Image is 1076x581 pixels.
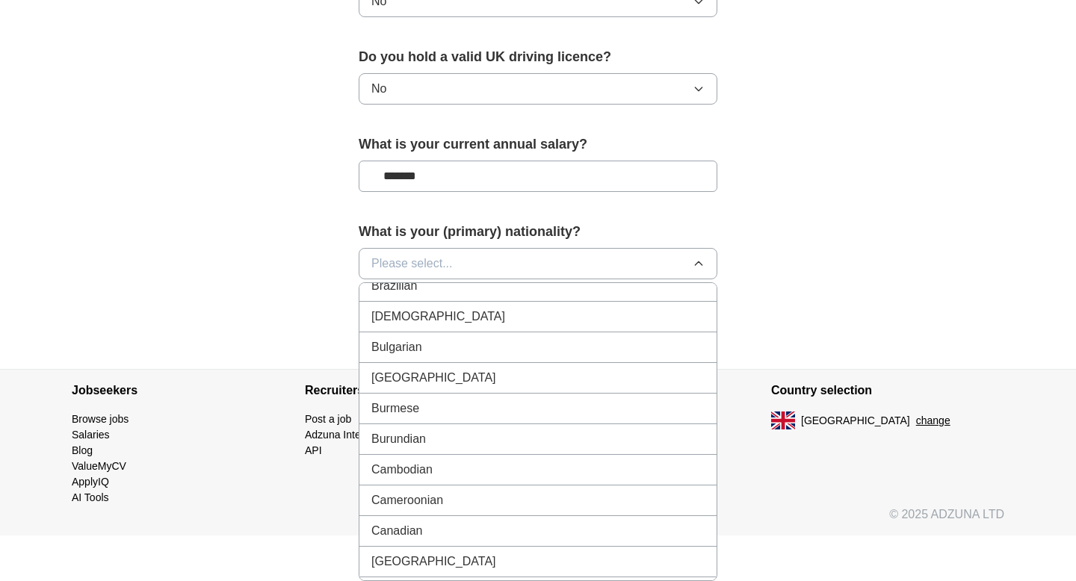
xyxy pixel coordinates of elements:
[72,476,109,488] a: ApplyIQ
[771,411,795,429] img: UK flag
[916,413,950,429] button: change
[305,413,351,425] a: Post a job
[60,506,1016,535] div: © 2025 ADZUNA LTD
[801,413,910,429] span: [GEOGRAPHIC_DATA]
[371,522,423,540] span: Canadian
[371,461,433,479] span: Cambodian
[72,444,93,456] a: Blog
[359,47,717,67] label: Do you hold a valid UK driving licence?
[371,277,417,295] span: Brazilian
[305,429,396,441] a: Adzuna Intelligence
[359,248,717,279] button: Please select...
[72,429,110,441] a: Salaries
[359,134,717,155] label: What is your current annual salary?
[371,491,443,509] span: Cameroonian
[72,413,129,425] a: Browse jobs
[371,369,496,387] span: [GEOGRAPHIC_DATA]
[371,255,453,273] span: Please select...
[371,80,386,98] span: No
[371,430,426,448] span: Burundian
[371,308,505,326] span: [DEMOGRAPHIC_DATA]
[359,222,717,242] label: What is your (primary) nationality?
[72,460,126,472] a: ValueMyCV
[72,491,109,503] a: AI Tools
[771,370,1004,411] h4: Country selection
[371,400,419,417] span: Burmese
[359,73,717,105] button: No
[305,444,322,456] a: API
[371,338,422,356] span: Bulgarian
[371,553,496,571] span: [GEOGRAPHIC_DATA]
